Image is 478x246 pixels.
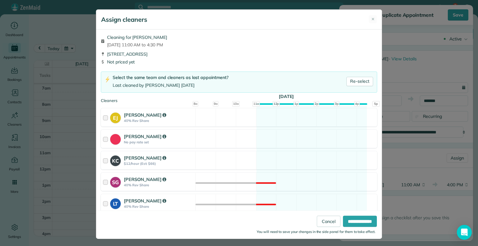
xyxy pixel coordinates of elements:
[124,183,194,187] strong: 40% Rev Share
[101,98,377,100] div: Cleaners
[371,16,375,22] span: ✕
[124,176,166,182] strong: [PERSON_NAME]
[124,155,166,161] strong: [PERSON_NAME]
[101,59,377,65] div: Not priced yet
[101,15,147,24] h5: Assign cleaners
[107,42,167,48] span: [DATE] 11:00 AM to 4:30 PM
[317,216,340,227] a: Cancel
[113,82,228,89] div: Last cleaned by [PERSON_NAME] [DATE]
[110,198,121,207] strong: LT
[124,204,194,209] strong: 40% Rev Share
[107,34,167,40] span: Cleaning for [PERSON_NAME]
[124,161,194,166] strong: $12/hour (Est: $66)
[110,155,121,165] strong: KC
[257,230,376,234] small: You will need to save your changes in the side panel for them to take effect.
[346,77,373,86] a: Re-select
[110,177,121,186] strong: SG
[124,118,194,123] strong: 40% Rev Share
[124,198,166,204] strong: [PERSON_NAME]
[124,133,166,139] strong: [PERSON_NAME]
[124,112,166,118] strong: [PERSON_NAME]
[105,76,110,83] img: lightning-bolt-icon-94e5364df696ac2de96d3a42b8a9ff6ba979493684c50e6bbbcda72601fa0d29.png
[124,140,194,144] strong: No pay rate set
[113,74,228,81] div: Select the same team and cleaners as last appointment?
[457,225,472,240] div: Open Intercom Messenger
[110,113,121,122] strong: EJ
[101,51,377,57] div: [STREET_ADDRESS]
